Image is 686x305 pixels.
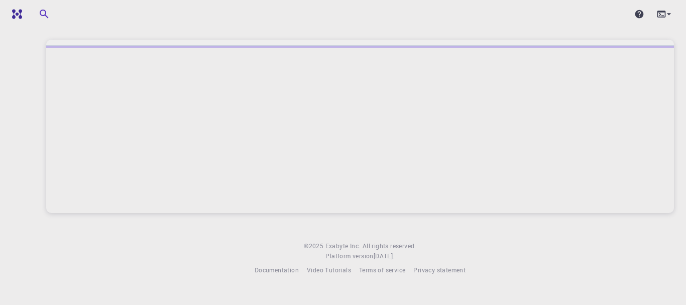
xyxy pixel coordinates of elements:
span: All rights reserved. [363,241,416,251]
span: © 2025 [304,241,325,251]
a: [DATE]. [374,251,395,261]
a: Privacy statement [413,265,466,275]
span: Exabyte Inc. [325,242,361,250]
span: Terms of service [359,266,405,274]
a: Video Tutorials [307,265,351,275]
span: Privacy statement [413,266,466,274]
a: Exabyte Inc. [325,241,361,251]
span: Platform version [325,251,373,261]
img: logo [8,9,22,19]
span: Documentation [255,266,299,274]
span: [DATE] . [374,252,395,260]
a: Documentation [255,265,299,275]
span: Video Tutorials [307,266,351,274]
a: Terms of service [359,265,405,275]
